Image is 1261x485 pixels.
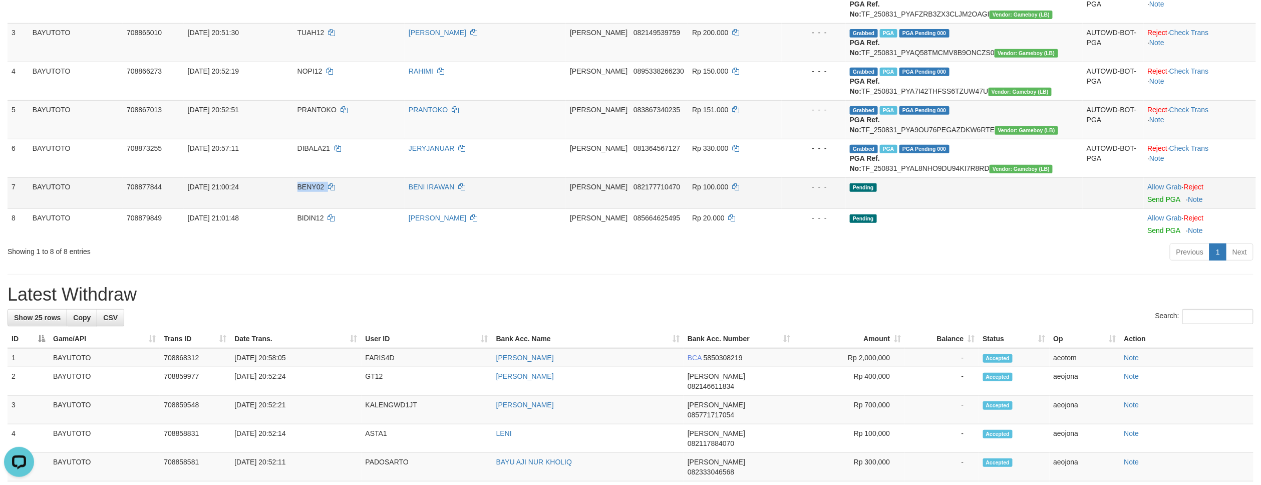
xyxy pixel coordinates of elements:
[496,401,554,409] a: [PERSON_NAME]
[786,66,842,76] div: - - -
[983,373,1013,381] span: Accepted
[230,424,361,453] td: [DATE] 20:52:14
[8,330,49,348] th: ID: activate to sort column descending
[1148,144,1168,152] a: Reject
[905,424,979,453] td: -
[409,144,455,152] a: JERYJANUAR
[688,354,702,362] span: BCA
[1148,226,1180,234] a: Send PGA
[688,429,745,437] span: [PERSON_NAME]
[8,309,67,326] a: Show 25 rows
[692,29,728,37] span: Rp 200.000
[688,382,734,390] span: Copy 082146611834 to clipboard
[29,177,123,208] td: BAYUTOTO
[692,67,728,75] span: Rp 150.000
[850,29,878,38] span: Grabbed
[1148,106,1168,114] a: Reject
[1083,62,1143,100] td: AUTOWD-BOT-PGA
[846,62,1083,100] td: TF_250831_PYA7I42THFSS6TZUW47U
[8,23,29,62] td: 3
[570,183,627,191] span: [PERSON_NAME]
[362,348,492,367] td: FARIS4D
[850,106,878,115] span: Grabbed
[983,401,1013,410] span: Accepted
[127,144,162,152] span: 708873255
[846,23,1083,62] td: TF_250831_PYAQ58TMCMV8B9ONCZS0
[850,77,880,95] b: PGA Ref. No:
[127,67,162,75] span: 708866273
[905,330,979,348] th: Balance: activate to sort column ascending
[1188,195,1203,203] a: Note
[634,183,680,191] span: Copy 082177710470 to clipboard
[1144,139,1256,177] td: · ·
[688,458,745,466] span: [PERSON_NAME]
[8,367,49,396] td: 2
[160,348,230,367] td: 708868312
[8,139,29,177] td: 6
[49,396,160,424] td: BAYUTOTO
[160,453,230,481] td: 708858581
[1148,214,1184,222] span: ·
[1144,100,1256,139] td: · ·
[362,367,492,396] td: GT12
[846,100,1083,139] td: TF_250831_PYA9OU76PEGAZDKW6RTE
[1188,226,1203,234] a: Note
[188,106,239,114] span: [DATE] 20:52:51
[67,309,97,326] a: Copy
[409,29,466,37] a: [PERSON_NAME]
[786,143,842,153] div: - - -
[1148,183,1182,191] a: Allow Grab
[8,62,29,100] td: 4
[1148,183,1184,191] span: ·
[1050,424,1120,453] td: aeojona
[1083,139,1143,177] td: AUTOWD-BOT-PGA
[905,396,979,424] td: -
[688,401,745,409] span: [PERSON_NAME]
[49,330,160,348] th: Game/API: activate to sort column ascending
[692,183,728,191] span: Rp 100.000
[634,67,684,75] span: Copy 0895338266230 to clipboard
[570,144,627,152] span: [PERSON_NAME]
[49,453,160,481] td: BAYUTOTO
[73,314,91,322] span: Copy
[8,348,49,367] td: 1
[160,330,230,348] th: Trans ID: activate to sort column ascending
[990,165,1053,173] span: Vendor URL: https://dashboard.q2checkout.com/secure
[846,139,1083,177] td: TF_250831_PYAL8NHO9DU94KI7R8RD
[688,411,734,419] span: Copy 085771717054 to clipboard
[188,67,239,75] span: [DATE] 20:52:19
[684,330,794,348] th: Bank Acc. Number: activate to sort column ascending
[8,424,49,453] td: 4
[297,214,324,222] span: BIDIN12
[794,396,905,424] td: Rp 700,000
[1148,195,1180,203] a: Send PGA
[1209,244,1226,261] a: 1
[880,68,897,76] span: Marked by aeojona
[409,183,455,191] a: BENI IRAWAN
[8,208,29,239] td: 8
[297,29,325,37] span: TUAH12
[979,330,1050,348] th: Status: activate to sort column ascending
[1226,244,1253,261] a: Next
[230,330,361,348] th: Date Trans.: activate to sort column ascending
[1083,23,1143,62] td: AUTOWD-BOT-PGA
[794,367,905,396] td: Rp 400,000
[127,29,162,37] span: 708865010
[880,106,897,115] span: Marked by aeojona
[990,11,1053,19] span: Vendor URL: https://dashboard.q2checkout.com/secure
[1148,67,1168,75] a: Reject
[230,453,361,481] td: [DATE] 20:52:11
[794,424,905,453] td: Rp 100,000
[188,183,239,191] span: [DATE] 21:00:24
[983,354,1013,363] span: Accepted
[850,68,878,76] span: Grabbed
[1050,330,1120,348] th: Op: activate to sort column ascending
[8,100,29,139] td: 5
[230,367,361,396] td: [DATE] 20:52:24
[899,106,950,115] span: PGA Pending
[492,330,684,348] th: Bank Acc. Name: activate to sort column ascending
[634,29,680,37] span: Copy 082149539759 to clipboard
[230,348,361,367] td: [DATE] 20:58:05
[29,139,123,177] td: BAYUTOTO
[634,144,680,152] span: Copy 081364567127 to clipboard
